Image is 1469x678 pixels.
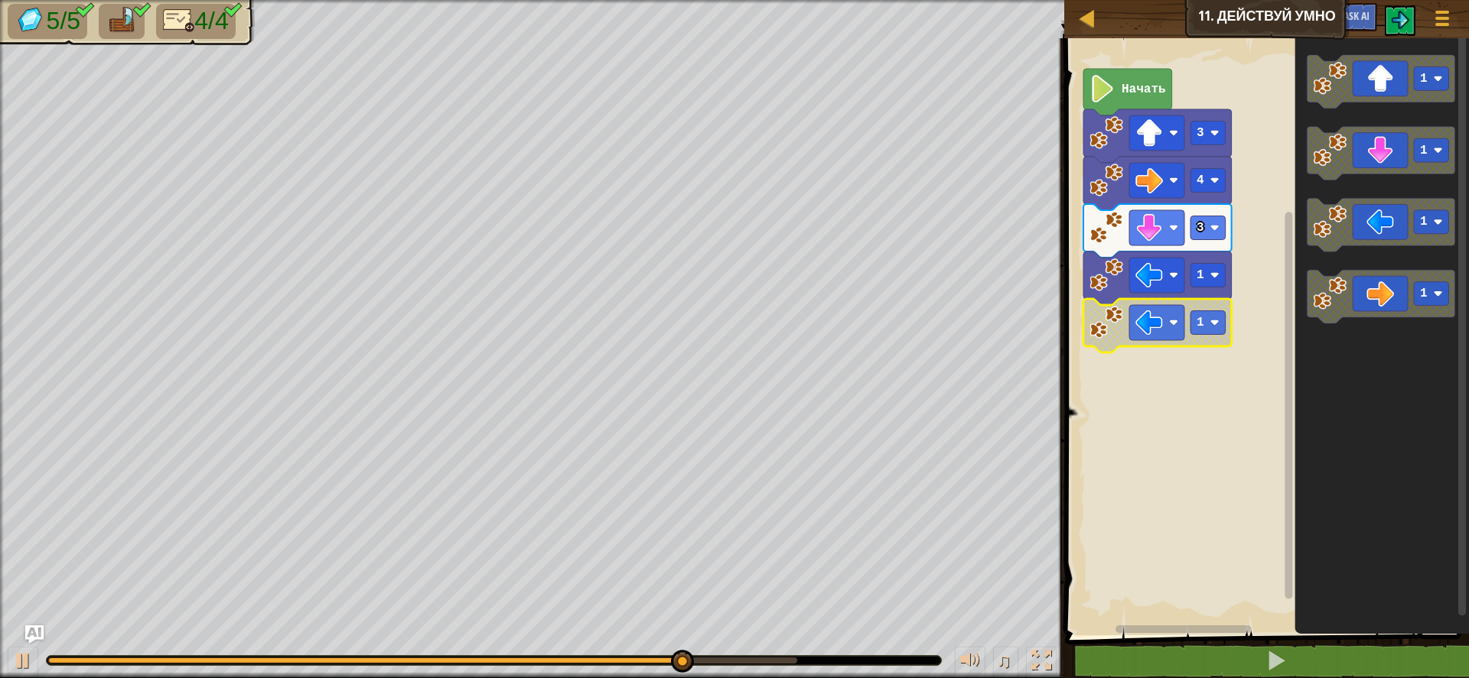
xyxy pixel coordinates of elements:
button: Ask AI [1336,3,1377,31]
span: 5/5 [47,7,80,34]
text: 3 [1197,126,1204,140]
span: 4/4 [194,7,228,34]
text: 1 [1420,72,1428,86]
li: Только три строки кода [156,4,236,39]
text: 1 [1420,216,1428,229]
text: Начать [1122,83,1166,96]
button: Регулировать громкость [955,647,985,678]
button: $t('play_level.next_level') [1385,5,1415,36]
button: Переключить полноэкранный режим [1026,647,1057,678]
button: Ctrl + P: Play [8,647,38,678]
text: 1 [1197,268,1204,282]
text: 1 [1420,144,1428,157]
li: Иди к кресту [99,4,145,39]
li: Соберите драгоценные камни. [8,4,87,39]
text: 4 [1197,174,1204,187]
span: Ask AI [1344,8,1370,23]
button: ♫ [993,647,1019,678]
button: Показать меню игры [1423,3,1461,39]
span: ♫ [996,649,1011,672]
text: 1 [1197,316,1204,329]
text: 1 [1420,287,1428,301]
button: Ask AI [25,625,44,644]
text: 3 [1197,221,1204,235]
